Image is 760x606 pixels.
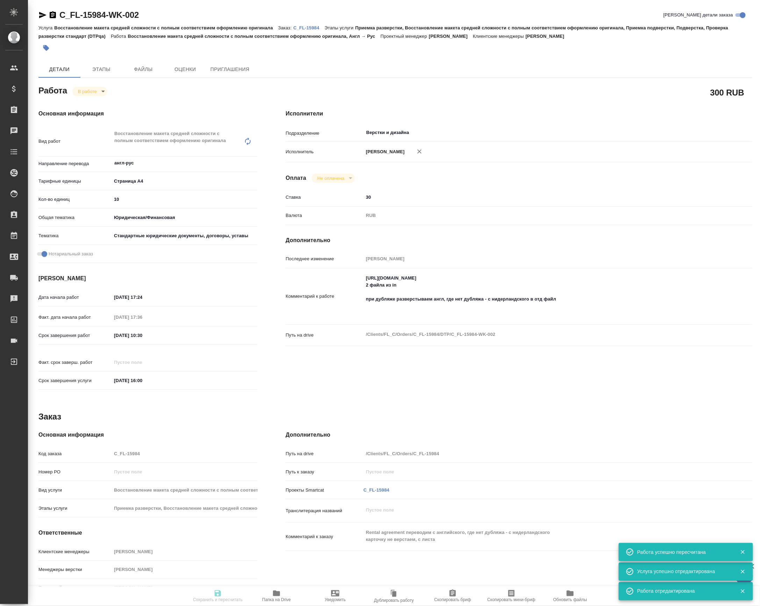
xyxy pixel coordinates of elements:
p: Менеджеры верстки [38,566,112,573]
input: Пустое поле [112,357,173,367]
button: Обновить файлы [541,586,600,606]
input: ✎ Введи что-нибудь [364,192,714,202]
span: Папка на Drive [262,598,291,603]
p: Номер РО [38,468,112,475]
p: Общая тематика [38,214,112,221]
h4: Исполнители [286,110,752,118]
h4: Основная информация [38,110,258,118]
textarea: [URL][DOMAIN_NAME] 2 файла из in при дубляже разверстываем англ, где нет дубляжа - с нидерландско... [364,272,714,319]
button: Закрыть [736,569,750,575]
p: Транслитерация названий [286,507,363,514]
input: Пустое поле [112,312,173,322]
p: Клиентские менеджеры [473,34,526,39]
p: Дата начала работ [38,294,112,301]
input: Пустое поле [112,449,258,459]
input: ✎ Введи что-нибудь [112,194,258,204]
p: Факт. срок заверш. работ [38,359,112,366]
span: Детали [43,65,76,74]
span: Дублировать работу [374,598,414,603]
p: [PERSON_NAME] [526,34,570,39]
div: Страница А4 [112,175,258,187]
a: C_FL-15984-WK-002 [59,10,139,20]
button: Закрыть [736,588,750,594]
span: Скопировать бриф [434,598,471,603]
h2: 300 RUB [710,86,744,98]
h4: Дополнительно [286,236,752,245]
p: Комментарий к работе [286,293,363,300]
p: Проектный менеджер [38,585,112,592]
span: [PERSON_NAME] детали заказа [664,12,733,19]
input: ✎ Введи что-нибудь [112,330,173,340]
p: Работа [111,34,128,39]
p: Срок завершения услуги [38,377,112,384]
span: Оценки [169,65,202,74]
textarea: Rental agreement переводим с английского, где нет дубляжа - с нидерландского карточку не верстаем... [364,527,714,545]
p: Приемка разверстки, Восстановление макета средней сложности с полным соответствием оформлению ори... [38,25,728,39]
input: Пустое поле [112,547,258,557]
h4: [PERSON_NAME] [38,274,258,283]
p: Путь на drive [286,332,363,339]
div: Работа отредактирована [637,588,730,595]
p: Подразделение [286,130,363,137]
p: Факт. дата начала работ [38,314,112,321]
p: Проектный менеджер [381,34,429,39]
p: Комментарий к заказу [286,533,363,540]
input: Пустое поле [364,254,714,264]
input: Пустое поле [112,583,258,593]
button: Скопировать мини-бриф [482,586,541,606]
button: Open [710,132,711,133]
input: ✎ Введи что-нибудь [112,375,173,386]
p: C_FL-15984 [293,25,324,30]
p: Код заказа [38,450,112,457]
p: Тематика [38,232,112,239]
p: Восстановление макета средней сложности с полным соответствием оформлению оригинала, Англ → Рус [128,34,381,39]
p: Последнее изменение [286,255,363,262]
div: Стандартные юридические документы, договоры, уставы [112,230,258,242]
button: Open [254,162,255,164]
button: Закрыть [736,549,750,555]
input: Пустое поле [112,467,258,477]
p: Проекты Smartcat [286,487,363,494]
a: C_FL-15984 [293,24,324,30]
div: Услуга успешно отредактирована [637,568,730,575]
input: Пустое поле [112,565,258,575]
p: Вид работ [38,138,112,145]
div: В работе [72,87,107,96]
span: Уведомить [325,598,346,603]
button: Скопировать бриф [423,586,482,606]
span: Обновить файлы [553,598,587,603]
span: Скопировать мини-бриф [487,598,535,603]
p: Валюта [286,212,363,219]
button: Дублировать работу [365,586,423,606]
h4: Оплата [286,174,306,182]
button: Не оплачена [315,175,346,181]
button: Скопировать ссылку для ЯМессенджера [38,11,47,19]
a: C_FL-15984 [364,487,389,493]
h4: Ответственные [38,529,258,537]
p: Этапы услуги [38,505,112,512]
h4: Основная информация [38,431,258,439]
input: ✎ Введи что-нибудь [112,292,173,302]
p: Путь на drive [286,450,363,457]
h2: Работа [38,84,67,96]
button: Папка на Drive [247,586,306,606]
p: Клиентские менеджеры [38,548,112,555]
span: Сохранить и пересчитать [193,598,243,603]
h2: Заказ [38,411,61,422]
input: Пустое поле [112,503,258,513]
span: Нотариальный заказ [49,251,93,258]
textarea: /Clients/FL_C/Orders/C_FL-15984/DTP/C_FL-15984-WK-002 [364,329,714,340]
button: Уведомить [306,586,365,606]
input: Пустое поле [364,449,714,459]
input: Пустое поле [112,485,258,495]
span: Этапы [85,65,118,74]
p: Заказ: [278,25,293,30]
p: Путь к заказу [286,468,363,475]
span: Приглашения [210,65,250,74]
p: [PERSON_NAME] [429,34,473,39]
button: Добавить тэг [38,40,54,56]
input: Пустое поле [364,467,714,477]
p: Этапы услуги [325,25,356,30]
h4: Дополнительно [286,431,752,439]
button: В работе [76,89,99,94]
